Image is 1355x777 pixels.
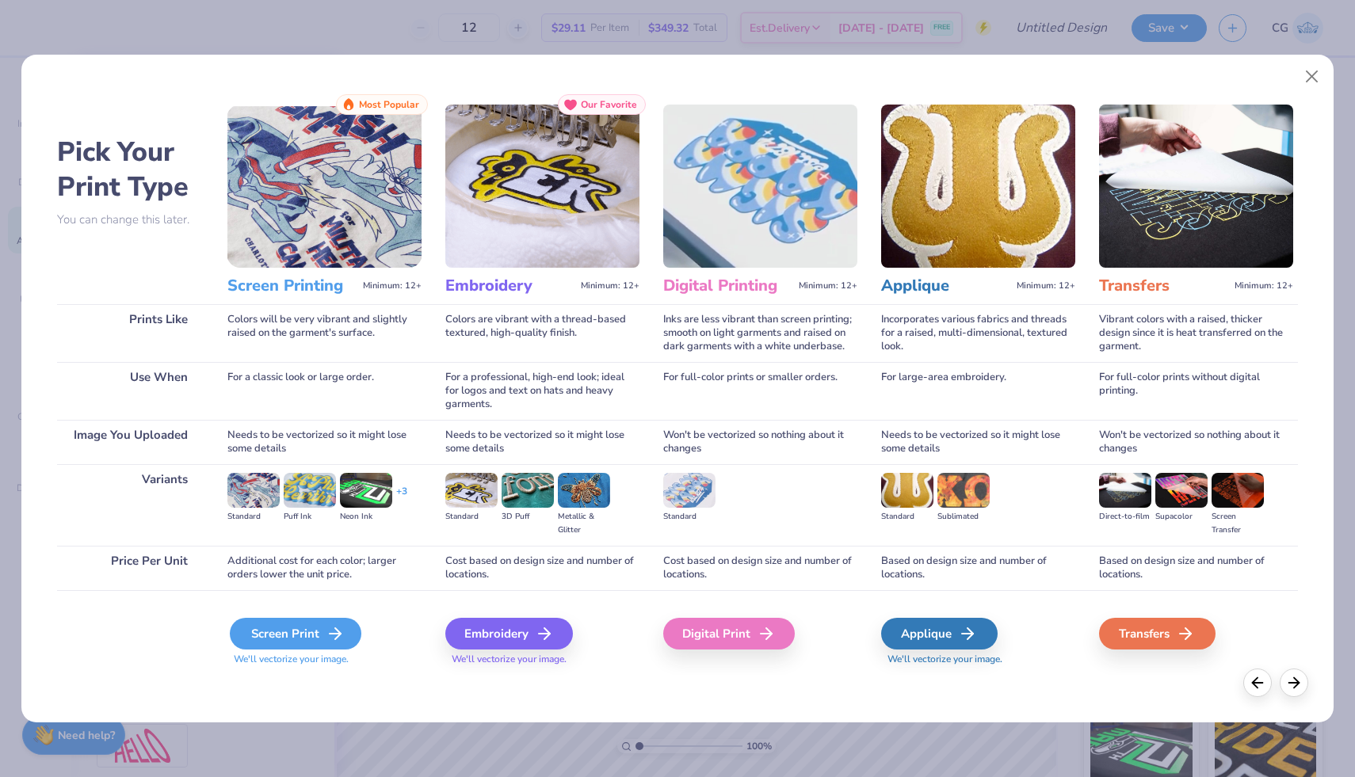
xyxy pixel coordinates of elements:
[227,653,422,666] span: We'll vectorize your image.
[502,510,554,524] div: 3D Puff
[284,473,336,508] img: Puff Ink
[663,473,716,508] img: Standard
[57,546,204,590] div: Price Per Unit
[881,276,1010,296] h3: Applique
[881,420,1075,464] div: Needs to be vectorized so it might lose some details
[1212,473,1264,508] img: Screen Transfer
[445,618,573,649] div: Embroidery
[227,276,357,296] h3: Screen Printing
[1155,510,1208,524] div: Supacolor
[663,362,857,420] div: For full-color prints or smaller orders.
[1099,618,1216,649] div: Transfers
[445,546,639,590] div: Cost based on design size and number of locations.
[799,280,857,291] span: Minimum: 12+
[663,105,857,268] img: Digital Printing
[227,510,280,524] div: Standard
[445,276,574,296] h3: Embroidery
[1099,473,1151,508] img: Direct-to-film
[937,473,990,508] img: Sublimated
[881,510,933,524] div: Standard
[57,420,204,464] div: Image You Uploaded
[937,510,990,524] div: Sublimated
[1099,276,1228,296] h3: Transfers
[57,464,204,546] div: Variants
[1235,280,1293,291] span: Minimum: 12+
[1099,546,1293,590] div: Based on design size and number of locations.
[581,99,637,110] span: Our Favorite
[230,618,361,649] div: Screen Print
[881,105,1075,268] img: Applique
[881,473,933,508] img: Standard
[502,473,554,508] img: 3D Puff
[663,304,857,362] div: Inks are less vibrant than screen printing; smooth on light garments and raised on dark garments ...
[57,213,204,227] p: You can change this later.
[1212,510,1264,537] div: Screen Transfer
[227,105,422,268] img: Screen Printing
[1099,362,1293,420] div: For full-color prints without digital printing.
[227,362,422,420] div: For a classic look or large order.
[663,618,795,649] div: Digital Print
[57,135,204,204] h2: Pick Your Print Type
[663,420,857,464] div: Won't be vectorized so nothing about it changes
[881,653,1075,666] span: We'll vectorize your image.
[359,99,419,110] span: Most Popular
[363,280,422,291] span: Minimum: 12+
[558,510,610,537] div: Metallic & Glitter
[445,510,498,524] div: Standard
[340,473,392,508] img: Neon Ink
[1297,62,1327,92] button: Close
[445,304,639,362] div: Colors are vibrant with a thread-based textured, high-quality finish.
[663,546,857,590] div: Cost based on design size and number of locations.
[57,362,204,420] div: Use When
[445,653,639,666] span: We'll vectorize your image.
[445,473,498,508] img: Standard
[396,485,407,512] div: + 3
[227,420,422,464] div: Needs to be vectorized so it might lose some details
[445,105,639,268] img: Embroidery
[445,420,639,464] div: Needs to be vectorized so it might lose some details
[1017,280,1075,291] span: Minimum: 12+
[340,510,392,524] div: Neon Ink
[881,618,998,649] div: Applique
[663,276,792,296] h3: Digital Printing
[1099,105,1293,268] img: Transfers
[227,304,422,362] div: Colors will be very vibrant and slightly raised on the garment's surface.
[558,473,610,508] img: Metallic & Glitter
[1099,304,1293,362] div: Vibrant colors with a raised, thicker design since it is heat transferred on the garment.
[881,546,1075,590] div: Based on design size and number of locations.
[57,304,204,362] div: Prints Like
[1099,510,1151,524] div: Direct-to-film
[227,473,280,508] img: Standard
[284,510,336,524] div: Puff Ink
[1155,473,1208,508] img: Supacolor
[445,362,639,420] div: For a professional, high-end look; ideal for logos and text on hats and heavy garments.
[1099,420,1293,464] div: Won't be vectorized so nothing about it changes
[581,280,639,291] span: Minimum: 12+
[881,362,1075,420] div: For large-area embroidery.
[227,546,422,590] div: Additional cost for each color; larger orders lower the unit price.
[881,304,1075,362] div: Incorporates various fabrics and threads for a raised, multi-dimensional, textured look.
[663,510,716,524] div: Standard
